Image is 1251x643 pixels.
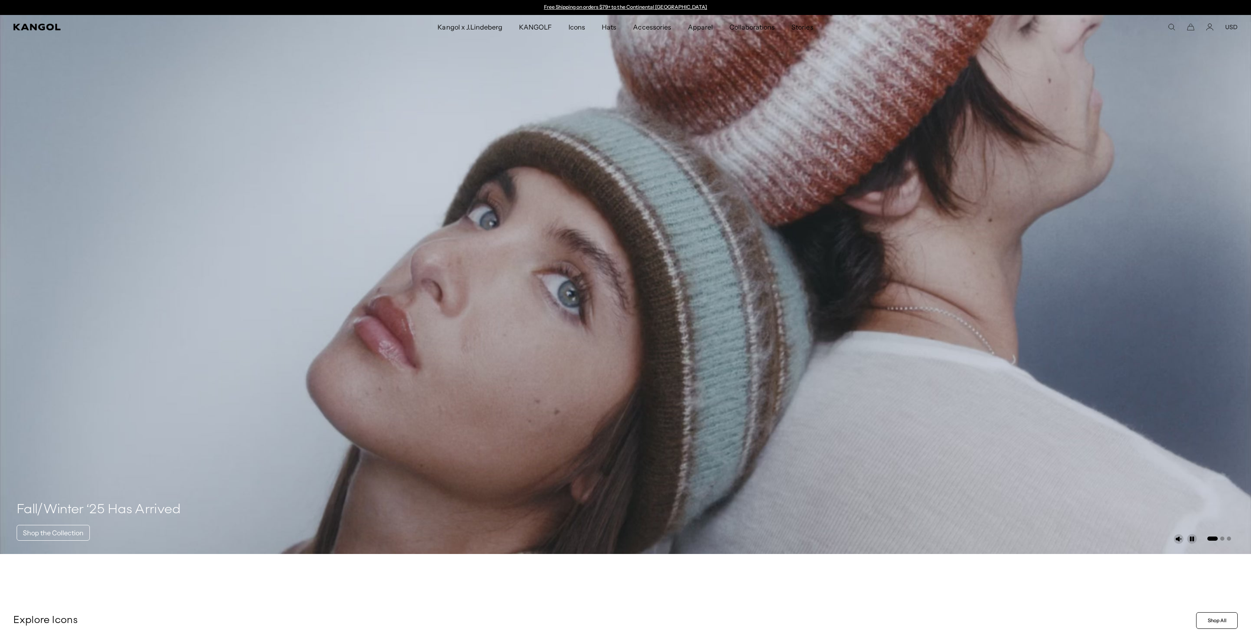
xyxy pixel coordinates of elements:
[569,15,585,39] span: Icons
[1187,534,1197,544] button: Pause
[625,15,679,39] a: Accessories
[1225,23,1238,31] button: USD
[680,15,721,39] a: Apparel
[13,614,1193,627] p: Explore Icons
[511,15,560,39] a: KANGOLF
[540,4,711,11] slideshow-component: Announcement bar
[438,15,502,39] span: Kangol x J.Lindeberg
[721,15,783,39] a: Collaborations
[791,15,813,39] span: Stories
[1227,537,1231,541] button: Go to slide 3
[13,24,291,30] a: Kangol
[1196,612,1238,629] a: Shop All
[602,15,616,39] span: Hats
[560,15,593,39] a: Icons
[783,15,821,39] a: Stories
[540,4,711,11] div: 1 of 2
[1206,535,1231,542] ul: Select a slide to show
[1168,23,1175,31] summary: Search here
[1187,23,1194,31] button: Cart
[1174,534,1184,544] button: Unmute
[17,525,90,541] a: Shop the Collection
[544,4,707,10] a: Free Shipping on orders $79+ to the Continental [GEOGRAPHIC_DATA]
[1220,537,1224,541] button: Go to slide 2
[429,15,511,39] a: Kangol x J.Lindeberg
[688,15,713,39] span: Apparel
[633,15,671,39] span: Accessories
[1207,537,1218,541] button: Go to slide 1
[17,502,181,518] h4: Fall/Winter ‘25 Has Arrived
[540,4,711,11] div: Announcement
[593,15,625,39] a: Hats
[1206,23,1214,31] a: Account
[729,15,775,39] span: Collaborations
[519,15,552,39] span: KANGOLF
